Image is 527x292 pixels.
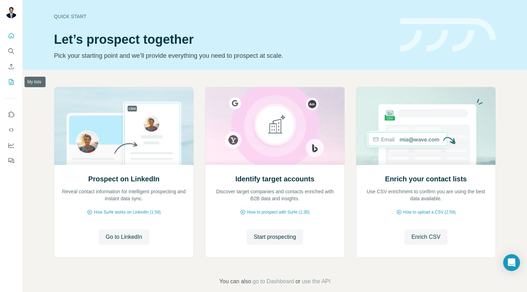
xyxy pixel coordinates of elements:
[247,209,309,215] span: How to prospect with Surfe (1:30)
[6,7,17,18] img: Avatar
[6,29,17,42] button: Quick start
[205,87,345,165] img: Identify target accounts
[363,188,488,202] p: Use CSV enrichment to confirm you are using the best data available.
[295,277,300,286] span: or
[356,87,496,165] img: Enrich your contact lists
[302,277,330,286] button: use the API
[6,124,17,136] button: Use Surfe API
[400,18,496,52] img: banner
[385,174,467,184] h2: Enrich your contact lists
[6,108,17,121] button: Use Surfe on LinkedIn
[54,33,392,47] h1: Let’s prospect together
[6,76,17,88] button: My lists
[212,188,337,202] p: Discover target companies and contacts enriched with B2B data and insights.
[254,233,296,241] span: Start prospecting
[219,277,251,286] span: You can also
[98,229,149,245] button: Go to LinkedIn
[235,174,315,184] h2: Identify target accounts
[6,139,17,152] button: Dashboard
[94,209,161,215] span: How Surfe works on LinkedIn (1:58)
[6,45,17,57] button: Search
[403,209,456,215] span: How to upload a CSV (2:59)
[54,13,392,20] div: Quick start
[253,277,294,286] button: go to Dashboard
[247,229,303,245] button: Start prospecting
[61,188,186,202] p: Reveal contact information for intelligent prospecting and instant data sync.
[6,60,17,73] button: Enrich CSV
[54,87,194,165] img: Prospect on LinkedIn
[411,233,440,241] span: Enrich CSV
[88,174,159,184] h2: Prospect on LinkedIn
[105,233,142,241] span: Go to LinkedIn
[54,51,392,61] p: Pick your starting point and we’ll provide everything you need to prospect at scale.
[503,254,520,271] div: Open Intercom Messenger
[404,229,447,245] button: Enrich CSV
[6,154,17,167] button: Feedback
